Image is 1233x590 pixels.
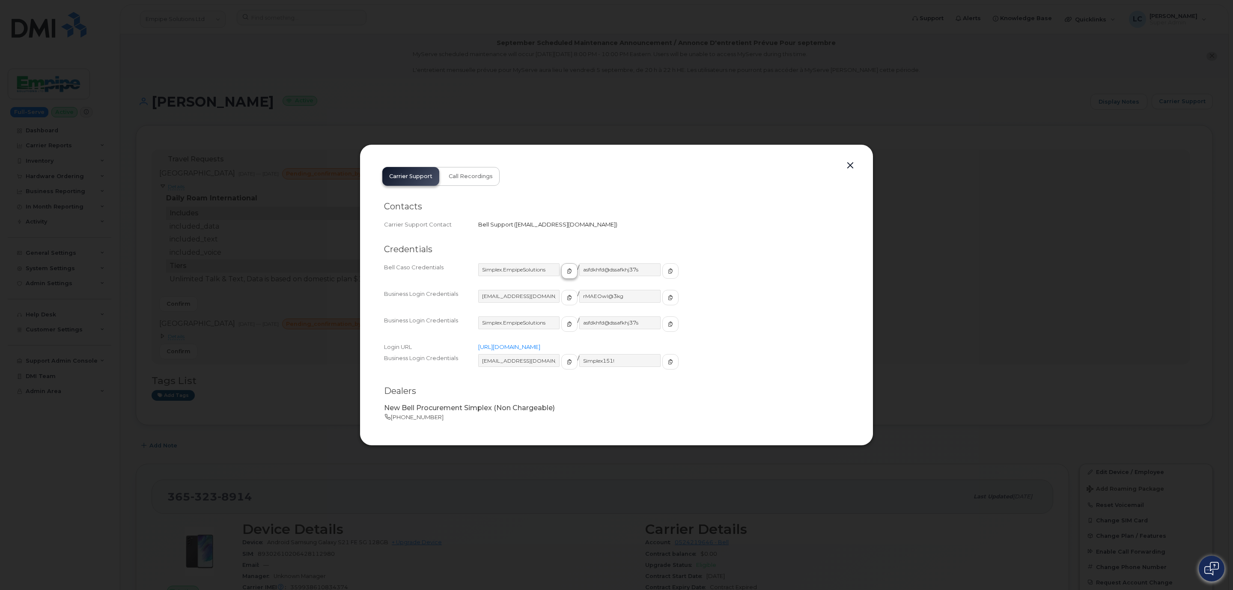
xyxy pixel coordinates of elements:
div: / [478,290,849,313]
span: [EMAIL_ADDRESS][DOMAIN_NAME] [516,221,616,228]
p: [PHONE_NUMBER] [384,413,849,421]
img: Open chat [1204,562,1219,575]
button: copy to clipboard [662,354,679,369]
div: Carrier Support Contact [384,221,478,229]
h2: Credentials [384,244,849,255]
p: New Bell Procurement Simplex (Non Chargeable) [384,403,849,413]
div: / [478,316,849,340]
button: copy to clipboard [561,354,578,369]
div: / [478,354,849,377]
button: copy to clipboard [561,290,578,305]
div: Business Login Credentials [384,354,478,377]
a: [URL][DOMAIN_NAME] [478,343,540,350]
button: copy to clipboard [561,316,578,332]
div: Business Login Credentials [384,316,478,340]
div: Business Login Credentials [384,290,478,313]
h2: Dealers [384,386,849,396]
button: copy to clipboard [662,290,679,305]
div: Login URL [384,343,478,351]
span: Call Recordings [449,173,493,180]
button: copy to clipboard [662,316,679,332]
button: copy to clipboard [662,263,679,279]
button: copy to clipboard [561,263,578,279]
div: Bell Caso Credentials [384,263,478,286]
h2: Contacts [384,201,849,212]
div: / [478,263,849,286]
span: Bell Support [478,221,513,228]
